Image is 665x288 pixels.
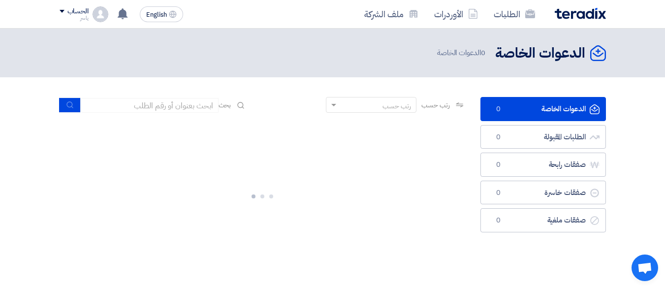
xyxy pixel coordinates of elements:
a: ملف الشركة [356,2,426,26]
a: دردشة مفتوحة [632,255,658,281]
span: 0 [493,104,505,114]
div: رتب حسب [382,101,411,111]
a: الطلبات [486,2,543,26]
span: الدعوات الخاصة [437,47,487,59]
span: بحث [219,100,231,110]
input: ابحث بعنوان أو رقم الطلب [81,98,219,113]
span: English [146,11,167,18]
span: 0 [493,132,505,142]
a: الأوردرات [426,2,486,26]
span: 0 [493,216,505,225]
span: 0 [493,160,505,170]
span: 0 [481,47,485,58]
span: 0 [493,188,505,198]
a: صفقات خاسرة0 [480,181,606,205]
img: Teradix logo [555,8,606,19]
div: الحساب [67,7,89,16]
div: ياسر [60,15,89,21]
span: رتب حسب [421,100,449,110]
img: profile_test.png [93,6,108,22]
a: الدعوات الخاصة0 [480,97,606,121]
a: صفقات ملغية0 [480,208,606,232]
a: صفقات رابحة0 [480,153,606,177]
a: الطلبات المقبولة0 [480,125,606,149]
h2: الدعوات الخاصة [495,44,585,63]
button: English [140,6,183,22]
